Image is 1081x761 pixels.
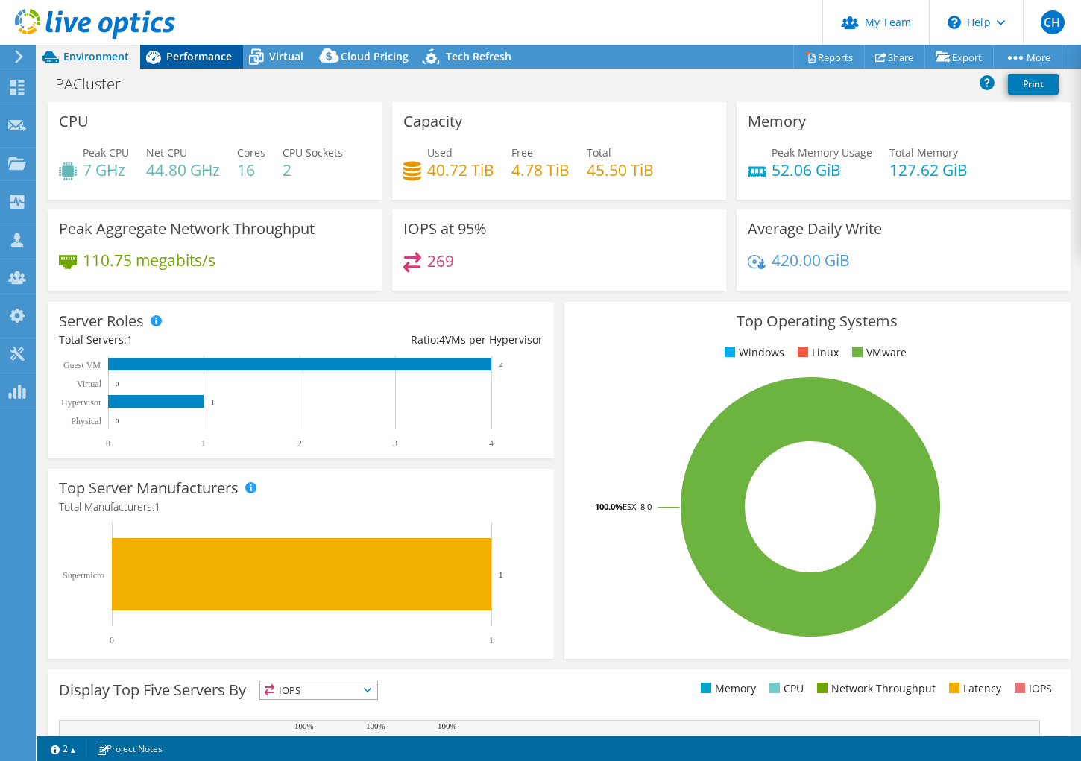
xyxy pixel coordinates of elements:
[489,635,494,645] text: 1
[59,332,300,348] div: Total Servers:
[748,221,882,237] h3: Average Daily Write
[83,145,129,160] span: Peak CPU
[499,570,503,579] text: 1
[772,252,850,268] h4: 420.00 GiB
[403,113,462,130] h3: Capacity
[63,570,104,581] text: Supermicro
[403,221,487,237] h3: IOPS at 95%
[393,438,397,449] text: 3
[864,45,925,69] a: Share
[889,162,968,178] h4: 127.62 GiB
[283,162,343,178] h4: 2
[993,45,1062,69] a: More
[211,399,215,406] text: 1
[427,145,453,160] span: Used
[59,313,144,329] h3: Server Roles
[587,145,611,160] span: Total
[341,49,409,63] span: Cloud Pricing
[59,113,89,130] h3: CPU
[297,438,302,449] text: 2
[166,49,232,63] span: Performance
[813,681,936,697] li: Network Throughput
[300,332,542,348] div: Ratio: VMs per Hypervisor
[59,499,543,515] h4: Total Manufacturers:
[438,721,457,730] text: 100%
[83,252,215,268] h4: 110.75 megabits/s
[260,681,377,699] span: IOPS
[766,681,804,697] li: CPU
[794,344,839,361] li: Linux
[269,49,303,63] span: Virtual
[427,162,494,178] h4: 40.72 TiB
[294,721,314,730] text: 100%
[146,145,187,160] span: Net CPU
[237,162,265,178] h4: 16
[283,145,343,160] span: CPU Sockets
[446,49,511,63] span: Tech Refresh
[106,438,110,449] text: 0
[146,162,220,178] h4: 44.80 GHz
[237,145,265,160] span: Cores
[924,45,994,69] a: Export
[595,501,623,512] tspan: 100.0%
[889,145,958,160] span: Total Memory
[1011,681,1052,697] li: IOPS
[40,739,86,758] a: 2
[697,681,756,697] li: Memory
[623,501,652,512] tspan: ESXi 8.0
[427,253,454,269] h4: 269
[848,344,907,361] li: VMware
[772,162,872,178] h4: 52.06 GiB
[77,379,102,389] text: Virtual
[127,332,133,347] span: 1
[793,45,865,69] a: Reports
[154,499,160,514] span: 1
[116,380,119,388] text: 0
[48,76,144,92] h1: PACluster
[110,635,114,645] text: 0
[366,721,385,730] text: 100%
[489,438,494,449] text: 4
[511,145,533,160] span: Free
[1041,10,1065,34] span: CH
[948,16,961,29] svg: \n
[511,162,570,178] h4: 4.78 TiB
[945,681,1001,697] li: Latency
[63,360,101,370] text: Guest VM
[1008,74,1059,95] a: Print
[499,361,503,369] text: 4
[576,313,1059,329] h3: Top Operating Systems
[86,739,173,758] a: Project Notes
[63,49,129,63] span: Environment
[772,145,872,160] span: Peak Memory Usage
[587,162,654,178] h4: 45.50 TiB
[61,397,101,408] text: Hypervisor
[71,416,101,426] text: Physical
[59,221,315,237] h3: Peak Aggregate Network Throughput
[59,480,239,496] h3: Top Server Manufacturers
[439,332,445,347] span: 4
[201,438,206,449] text: 1
[116,417,119,425] text: 0
[748,113,806,130] h3: Memory
[83,162,129,178] h4: 7 GHz
[721,344,784,361] li: Windows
